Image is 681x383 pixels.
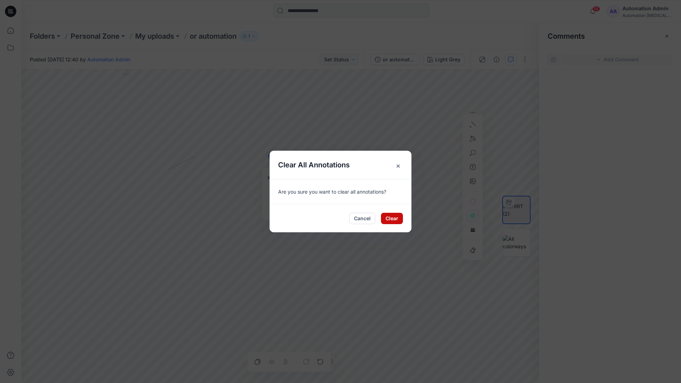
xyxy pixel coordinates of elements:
button: Clear [381,213,403,224]
button: Cancel [349,213,375,224]
button: Close [383,151,411,179]
div: Are you sure you want to clear all annotations? [270,179,411,204]
span: × [392,159,404,172]
h5: Clear All Annotations [270,151,358,179]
